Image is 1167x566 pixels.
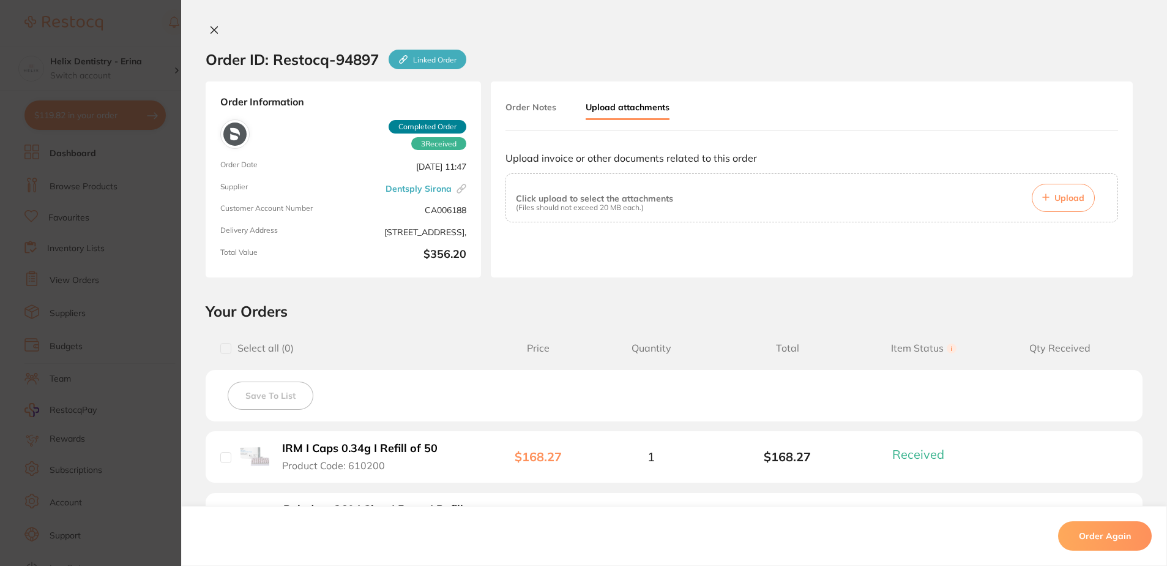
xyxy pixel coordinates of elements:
[720,342,856,354] span: Total
[386,184,452,194] a: Dentsply Sirona
[856,342,991,354] span: Item Status
[1054,192,1084,203] span: Upload
[220,183,338,195] span: Supplier
[411,137,466,151] span: Received
[220,96,466,110] strong: Order Information
[206,302,1143,320] h2: Your Orders
[220,226,338,238] span: Delivery Address
[348,160,466,173] span: [DATE] 11:47
[206,50,466,69] h2: Order ID: Restocq- 94897
[516,203,673,212] p: (Files should not exceed 20 MB each.)
[413,55,457,64] p: Linked Order
[1032,184,1095,212] button: Upload
[223,123,247,146] img: Dentsply Sirona
[992,342,1128,354] span: Qty Received
[348,204,466,216] span: CA006188
[583,342,719,354] span: Quantity
[505,96,556,118] button: Order Notes
[892,447,944,462] span: Received
[282,442,438,455] b: IRM I Caps 0.34g I Refill of 50
[647,450,655,464] span: 1
[389,120,466,134] span: Completed Order
[231,342,294,354] span: Select all ( 0 )
[228,382,313,410] button: Save To List
[240,441,269,470] img: IRM I Caps 0.34g I Refill of 50
[280,503,474,546] button: Palodent 360 I Size 4.5 mm I Refill of 48 Product Code: 659601
[282,460,385,471] span: Product Code: 610200
[348,248,466,263] b: $356.20
[889,447,959,462] button: Received
[505,153,1118,164] p: Upload invoice or other documents related to this order
[516,194,673,203] p: Click upload to select the attachments
[278,442,452,472] button: IRM I Caps 0.34g I Refill of 50 Product Code: 610200
[1058,521,1152,551] button: Order Again
[220,248,338,263] span: Total Value
[586,96,669,120] button: Upload attachments
[220,160,338,173] span: Order Date
[720,450,856,464] b: $168.27
[493,342,583,354] span: Price
[348,226,466,238] span: [STREET_ADDRESS],
[515,449,562,464] b: $168.27
[220,204,338,216] span: Customer Account Number
[283,504,471,529] b: Palodent 360 I Size 4.5 mm I Refill of 48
